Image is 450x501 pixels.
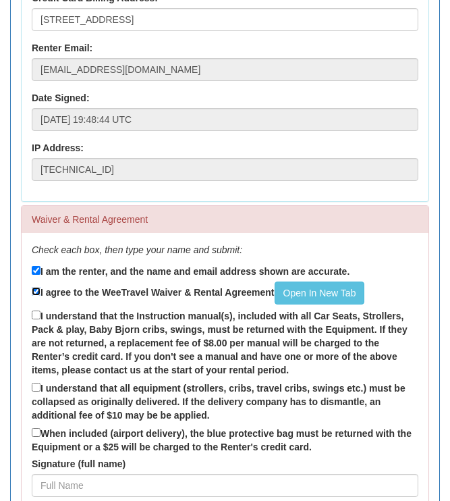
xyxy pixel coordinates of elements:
label: I agree to the WeeTravel Waiver & Rental Agreement [32,282,364,305]
div: Waiver & Rental Agreement [22,206,428,233]
input: Full Name [32,474,418,497]
label: I understand that all equipment (strollers, cribs, travel cribs, swings etc.) must be collapsed a... [32,380,418,422]
label: IP Address: [22,141,94,155]
label: I understand that the Instruction manual(s), included with all Car Seats, Strollers, Pack & play,... [32,308,418,377]
input: I agree to the WeeTravel Waiver & Rental AgreementOpen In New Tab [32,287,40,296]
input: I understand that all equipment (strollers, cribs, travel cribs, swings etc.) must be collapsed a... [32,383,40,392]
a: Open In New Tab [275,282,365,305]
input: I understand that the Instruction manual(s), included with all Car Seats, Strollers, Pack & play,... [32,311,40,319]
label: Signature (full name) [22,457,136,471]
label: When included (airport delivery), the blue protective bag must be returned with the Equipment or ... [32,425,418,454]
em: Check each box, then type your name and submit: [32,244,242,255]
label: Renter Email: [22,41,103,55]
label: I am the renter, and the name and email address shown are accurate. [32,263,349,278]
input: When included (airport delivery), the blue protective bag must be returned with the Equipment or ... [32,428,40,437]
input: I am the renter, and the name and email address shown are accurate. [32,266,40,275]
label: Date Signed: [22,91,100,105]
